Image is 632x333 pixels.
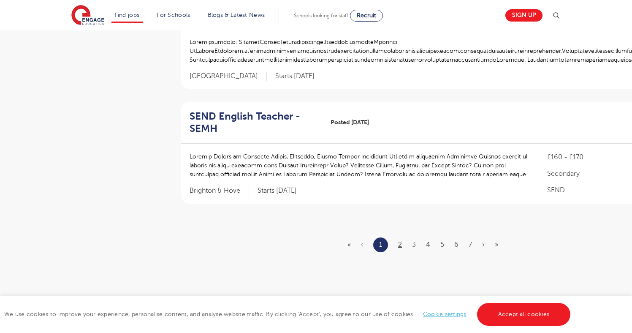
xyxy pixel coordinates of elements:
a: 7 [469,241,472,248]
a: 1 [379,239,382,250]
a: 2 [398,241,402,248]
h2: SEND English Teacher - SEMH [190,110,317,135]
a: 3 [412,241,416,248]
p: Loremip Dolors am Consecte Adipis, Elitseddo, Eiusmo Tempor incididunt Utl etd m aliquaenim Admin... [190,152,531,179]
a: 6 [454,241,458,248]
a: Cookie settings [423,311,467,317]
a: Find jobs [115,12,140,18]
a: For Schools [157,12,190,18]
img: Engage Education [71,5,104,26]
span: Recruit [357,12,376,19]
a: Blogs & Latest News [208,12,265,18]
p: Starts [DATE] [275,72,315,81]
a: SEND English Teacher - SEMH [190,110,324,135]
span: Brighton & Hove [190,186,249,195]
a: Accept all cookies [477,303,571,326]
a: Recruit [350,10,383,22]
a: Last [495,241,498,248]
a: Next [482,241,485,248]
span: [GEOGRAPHIC_DATA] [190,72,267,81]
span: « [347,241,351,248]
a: 5 [440,241,444,248]
a: Sign up [505,9,542,22]
p: Starts [DATE] [258,186,297,195]
span: Schools looking for staff [294,13,348,19]
span: Posted [DATE] [331,118,369,127]
span: ‹ [361,241,363,248]
a: 4 [426,241,430,248]
span: We use cookies to improve your experience, personalise content, and analyse website traffic. By c... [4,311,572,317]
